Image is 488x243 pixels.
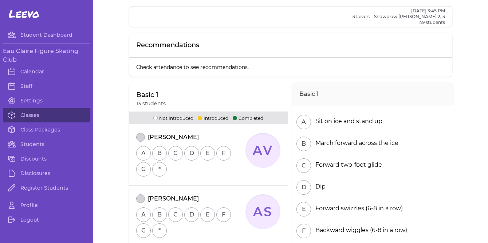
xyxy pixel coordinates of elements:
button: attendance [136,194,145,203]
a: Calendar [3,64,90,79]
span: Leevo [9,7,39,20]
div: Dip [312,182,326,191]
a: Students [3,137,90,151]
button: C [168,207,183,222]
button: B [152,207,167,222]
button: E [296,202,311,216]
p: [PERSON_NAME] [148,133,199,142]
p: Completed [233,114,263,121]
p: [PERSON_NAME] [148,194,199,203]
a: Settings [3,93,90,108]
button: E [200,146,215,161]
button: A [136,146,151,161]
button: D [184,146,199,161]
a: Profile [3,198,90,212]
a: Register Students [3,181,90,195]
text: AV [252,143,273,158]
h3: Eau Claire Figure Skating Club [3,47,90,64]
div: Forward swizzles (6-8 in a row) [312,204,403,213]
button: G [136,162,151,177]
button: E [200,207,215,222]
a: Student Dashboard [3,28,90,42]
button: C [296,158,311,173]
button: attendance [136,133,145,142]
p: Introduced [198,114,228,121]
button: B [296,137,311,151]
a: Staff [3,79,90,93]
h2: [DATE] 3:45 PM [351,8,445,14]
a: Discounts [3,151,90,166]
button: A [296,115,311,129]
button: F [216,146,231,161]
h2: 13 Levels – Snowplow [PERSON_NAME] 2, 3 [351,14,445,20]
a: Disclosures [3,166,90,181]
div: March forward across the ice [312,139,398,147]
a: Logout [3,212,90,227]
p: 49 students [351,20,445,25]
button: D [296,180,311,195]
button: G [136,223,151,238]
a: Classes [3,108,90,122]
h2: Basic 1 [292,82,454,106]
button: C [168,146,183,161]
button: F [216,207,231,222]
p: Basic 1 [136,90,166,100]
p: 13 students [136,100,166,107]
a: Class Packages [3,122,90,137]
button: A [136,207,151,222]
button: B [152,146,167,161]
div: Backward wiggles (6-8 in a row) [312,226,407,235]
div: Forward two-foot glide [312,161,382,169]
p: Recommendations [136,40,199,50]
text: AS [253,204,273,219]
div: Sit on ice and stand up [312,117,382,126]
button: F [296,224,311,238]
button: D [184,207,199,222]
p: Check attendance to see recommendations. [129,58,452,77]
p: Not Introduced [153,114,193,121]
